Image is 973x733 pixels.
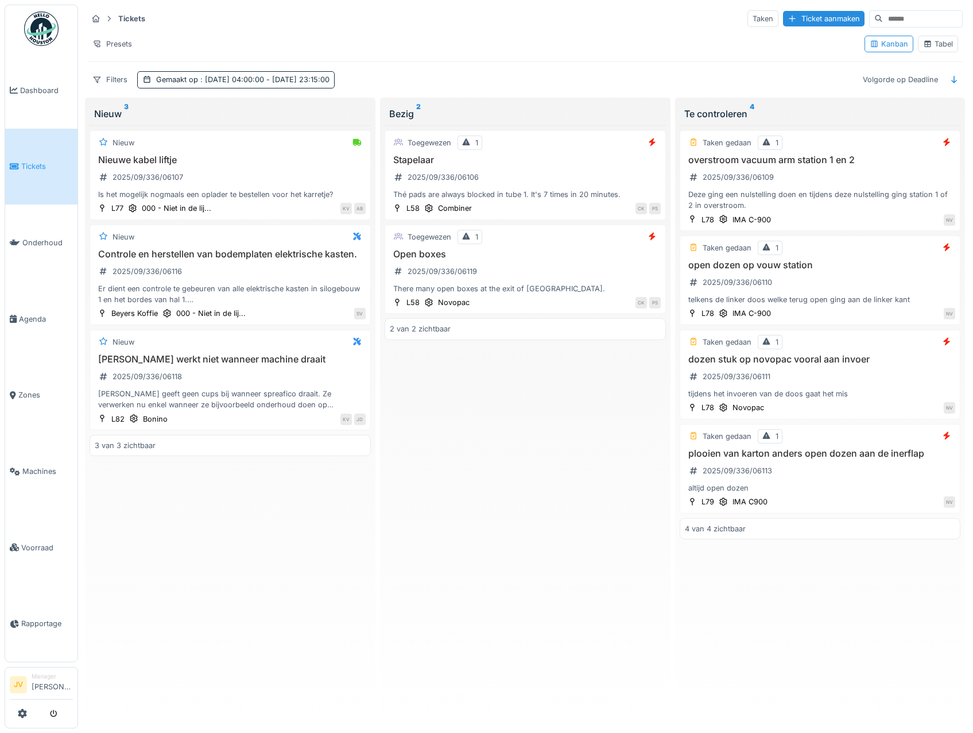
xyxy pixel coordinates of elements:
[18,389,73,400] span: Zones
[776,337,778,348] div: 1
[5,433,77,510] a: Machines
[390,283,661,294] div: There many open boxes at the exit of [GEOGRAPHIC_DATA].
[5,205,77,281] a: Onderhoud
[747,10,778,27] div: Taken
[113,266,182,277] div: 2025/09/336/06116
[113,172,183,183] div: 2025/09/336/06107
[390,189,661,200] div: Thé pads are always blocked in tube 1. It's 7 times in 20 minutes.
[113,137,134,148] div: Nieuw
[684,107,956,121] div: Te controleren
[113,371,182,382] div: 2025/09/336/06118
[94,107,366,121] div: Nieuw
[685,294,956,305] div: telkens de linker doos welke terug open ging aan de linker kant
[95,440,156,451] div: 3 van 3 zichtbaar
[408,266,477,277] div: 2025/09/336/06119
[389,107,661,121] div: Bezig
[732,308,771,319] div: IMA C-900
[354,203,366,214] div: AB
[124,107,129,121] sup: 3
[701,308,714,319] div: L78
[783,11,865,26] div: Ticket aanmaken
[87,36,137,52] div: Presets
[475,137,478,148] div: 1
[870,38,908,49] div: Kanban
[703,371,770,382] div: 2025/09/336/06111
[438,297,470,308] div: Novopac
[923,38,953,49] div: Tabel
[87,71,133,88] div: Filters
[649,203,661,214] div: PS
[635,297,647,308] div: CK
[5,281,77,357] a: Agenda
[95,388,366,410] div: [PERSON_NAME] geeft geen cups bij wanneer spreafico draait. Ze verwerken nu enkel wanneer ze bijv...
[390,155,661,165] h3: Stapelaar
[701,402,714,413] div: L78
[5,52,77,129] a: Dashboard
[95,155,366,165] h3: Nieuwe kabel liftje
[113,337,134,348] div: Nieuw
[438,203,472,214] div: Combiner
[776,431,778,442] div: 1
[776,242,778,253] div: 1
[21,618,73,629] span: Rapportage
[703,465,772,476] div: 2025/09/336/06113
[95,189,366,200] div: Is het mogelijk nogmaals een oplader te bestellen voor het karretje?
[750,107,754,121] sup: 4
[10,672,73,700] a: JV Manager[PERSON_NAME]
[21,542,73,553] span: Voorraad
[406,203,420,214] div: L58
[408,137,451,148] div: Toegewezen
[5,586,77,662] a: Rapportage
[703,337,751,348] div: Taken gedaan
[143,414,168,425] div: Bonino
[22,237,73,248] span: Onderhoud
[32,672,73,681] div: Manager
[390,323,451,334] div: 2 van 2 zichtbaar
[416,107,421,121] sup: 2
[340,414,352,425] div: KV
[176,308,246,319] div: 000 - Niet in de lij...
[354,414,366,425] div: JD
[701,214,714,225] div: L78
[703,277,772,288] div: 2025/09/336/06110
[142,203,211,214] div: 000 - Niet in de lij...
[10,676,27,693] li: JV
[732,214,771,225] div: IMA C-900
[685,354,956,365] h3: dozen stuk op novopac vooral aan invoer
[20,85,73,96] span: Dashboard
[701,496,714,507] div: L79
[685,448,956,459] h3: plooien van karton anders open dozen aan de inerflap
[156,74,329,85] div: Gemaakt op
[198,75,329,84] span: : [DATE] 04:00:00 - [DATE] 23:15:00
[24,11,59,46] img: Badge_color-CXgf-gQk.svg
[685,260,956,271] h3: open dozen op vouw station
[685,523,746,534] div: 4 van 4 zichtbaar
[776,137,778,148] div: 1
[732,496,767,507] div: IMA C900
[340,203,352,214] div: KV
[685,388,956,399] div: tijdens het invoeren van de doos gaat het mis
[95,283,366,305] div: Er dient een controle te gebeuren van alle elektrische kasten in silogebouw 1 en het bordes van h...
[944,402,955,414] div: NV
[703,172,774,183] div: 2025/09/336/06109
[114,13,150,24] strong: Tickets
[5,510,77,586] a: Voorraad
[408,232,451,242] div: Toegewezen
[858,71,943,88] div: Volgorde op Deadline
[703,242,751,253] div: Taken gedaan
[95,354,366,365] h3: [PERSON_NAME] werkt niet wanneer machine draait
[475,232,478,242] div: 1
[685,155,956,165] h3: overstroom vacuum arm station 1 en 2
[685,483,956,493] div: altijd open dozen
[685,189,956,211] div: Deze ging een nulstelling doen en tijdens deze nulstelling ging station 1 of 2 in overstroom.
[408,172,479,183] div: 2025/09/336/06106
[111,414,125,425] div: L82
[354,308,366,319] div: SV
[19,314,73,325] span: Agenda
[95,249,366,260] h3: Controle en herstellen van bodemplaten elektrische kasten.
[390,249,661,260] h3: Open boxes
[111,203,123,214] div: L77
[21,161,73,172] span: Tickets
[406,297,420,308] div: L58
[5,129,77,205] a: Tickets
